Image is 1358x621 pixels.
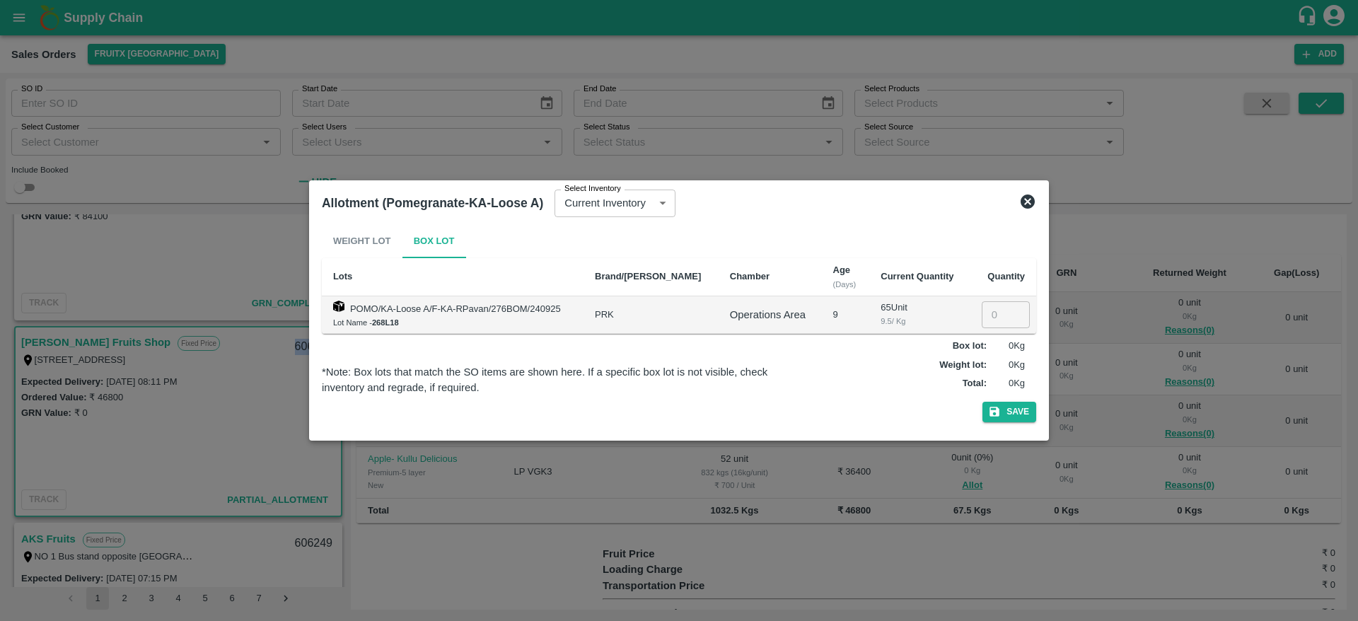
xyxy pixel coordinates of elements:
b: Allotment (Pomegranate-KA-Loose A) [322,196,543,210]
p: 0 Kg [990,377,1025,390]
div: 9.5 / Kg [881,315,958,327]
label: Box lot : [953,339,987,353]
b: Lots [333,271,352,282]
button: Save [982,402,1036,422]
input: 0 [982,301,1030,328]
b: Quantity [987,271,1025,282]
div: Operations Area [730,307,811,323]
p: 0 Kg [990,359,1025,372]
b: Chamber [730,271,770,282]
div: *Note: Box lots that match the SO items are shown here. If a specific box lot is not visible, che... [322,364,798,396]
div: (Days) [833,278,859,291]
td: 9 [822,296,870,334]
td: 65 Unit [869,296,970,334]
p: Current Inventory [564,195,646,211]
b: Brand/[PERSON_NAME] [595,271,701,282]
button: Box Lot [402,224,466,258]
b: Age [833,265,851,275]
label: Select Inventory [564,183,621,195]
b: Current Quantity [881,271,953,282]
label: Weight lot : [939,359,987,372]
p: 0 Kg [990,339,1025,353]
td: POMO/KA-Loose A/F-KA-RPavan/276BOM/240925 [322,296,584,334]
img: box [333,301,344,312]
label: Total : [963,377,987,390]
div: Lot Name - [333,316,572,329]
b: 268L18 [372,318,399,327]
td: PRK [584,296,719,334]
